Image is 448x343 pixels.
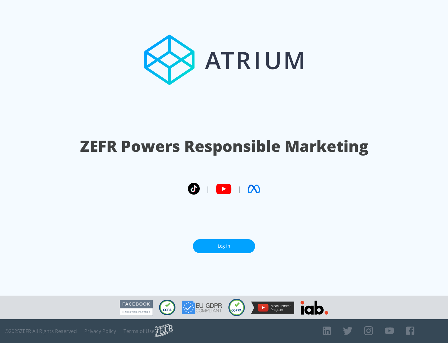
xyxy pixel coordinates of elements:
a: Log In [193,239,255,253]
span: | [238,184,241,194]
h1: ZEFR Powers Responsible Marketing [80,135,368,157]
span: © 2025 ZEFR All Rights Reserved [5,328,77,334]
img: IAB [301,301,328,315]
a: Terms of Use [124,328,155,334]
img: Facebook Marketing Partner [120,300,153,316]
img: YouTube Measurement Program [251,302,294,314]
a: Privacy Policy [84,328,116,334]
img: CCPA Compliant [159,300,175,315]
img: GDPR Compliant [182,301,222,314]
span: | [206,184,210,194]
img: COPPA Compliant [228,299,245,316]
